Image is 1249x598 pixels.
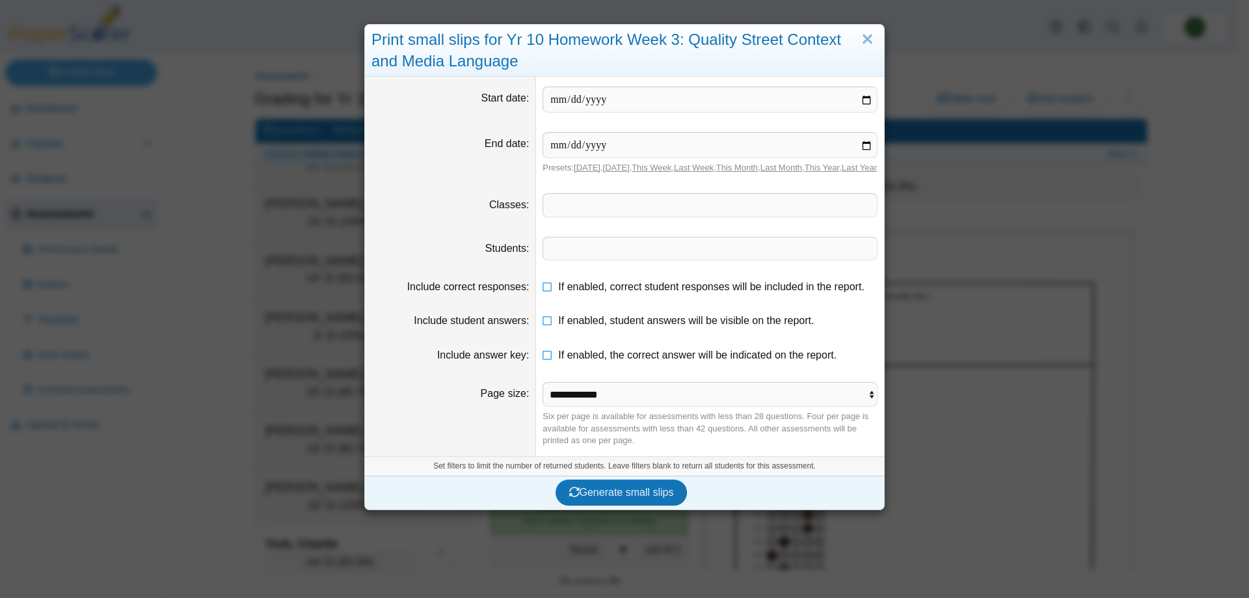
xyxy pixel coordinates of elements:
[558,315,814,326] span: If enabled, student answers will be visible on the report.
[603,163,630,172] a: [DATE]
[574,163,600,172] a: [DATE]
[632,163,671,172] a: This Week
[558,281,865,292] span: If enabled, correct student responses will be included in the report.
[842,163,877,172] a: Last Year
[543,193,878,217] tags: ​
[437,349,529,360] label: Include answer key
[485,243,530,254] label: Students
[414,315,529,326] label: Include student answers
[407,281,530,292] label: Include correct responses
[857,29,878,51] a: Close
[481,388,530,399] label: Page size
[481,92,530,103] label: Start date
[365,25,884,77] div: Print small slips for Yr 10 Homework Week 3: Quality Street Context and Media Language
[543,237,878,260] tags: ​
[760,163,802,172] a: Last Month
[674,163,714,172] a: Last Week
[365,456,884,476] div: Set filters to limit the number of returned students. Leave filters blank to return all students ...
[489,199,529,210] label: Classes
[558,349,837,360] span: If enabled, the correct answer will be indicated on the report.
[485,138,530,149] label: End date
[556,480,688,506] button: Generate small slips
[805,163,840,172] a: This Year
[543,411,878,446] div: Six per page is available for assessments with less than 28 questions. Four per page is available...
[543,162,878,174] div: Presets: , , , , , , ,
[569,487,674,498] span: Generate small slips
[716,163,758,172] a: This Month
